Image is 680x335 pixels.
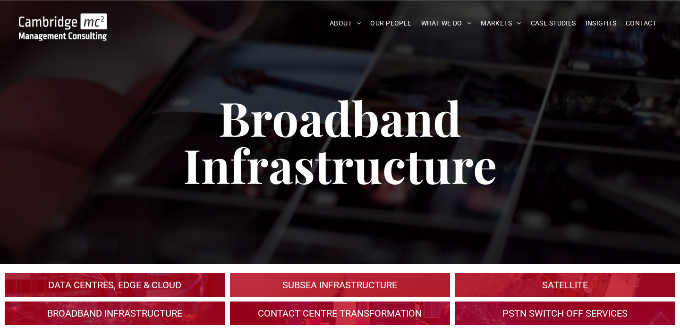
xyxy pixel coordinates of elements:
a: Subsea Infrastructure | Cambridge Management Consulting [230,273,450,297]
a: Digital Infrastructure | Contact Centre Transformation & Customer Satisfaction [230,301,450,325]
a: INSIGHTS [581,16,621,31]
a: A crowd in silhouette at sunset, on a rise or lookout point [5,301,225,325]
a: MARKETS [476,16,526,31]
a: CONTACT [621,16,661,31]
a: A large mall with arched glass roof [455,273,675,297]
span: Broadband Infrastructure [183,86,497,196]
a: An industrial plant [5,273,225,297]
a: ABOUT [325,16,366,31]
a: CASE STUDIES [526,16,581,31]
a: Your Business Transformed | Cambridge Management Consulting [19,15,107,25]
img: Cambridge MC Logo, digital transformation [19,13,107,41]
a: OUR PEOPLE [365,16,416,31]
a: WHAT WE DO [416,16,476,31]
a: Digital Infrastructure | Do You Have a PSTN Switch Off Migration Plan [455,301,675,325]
